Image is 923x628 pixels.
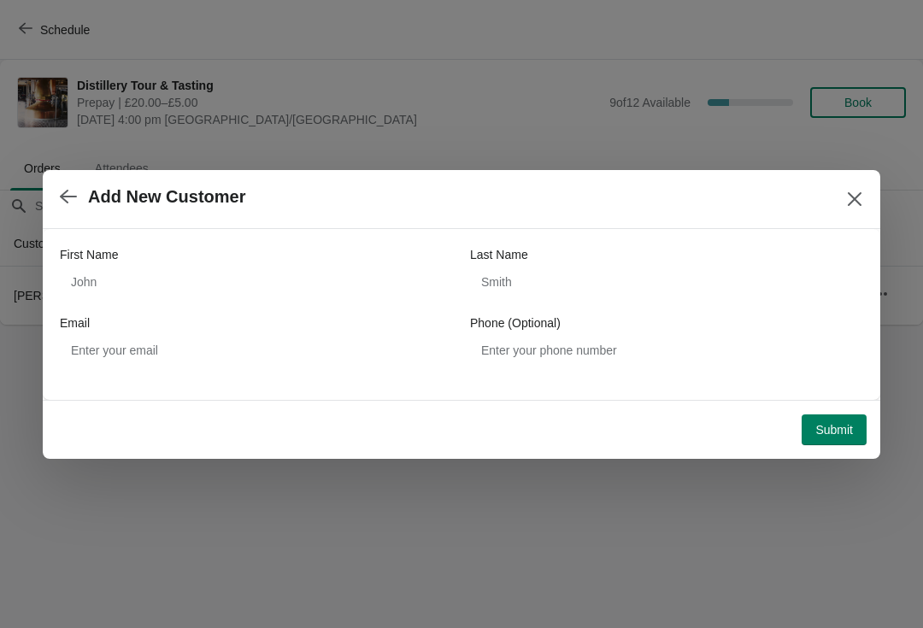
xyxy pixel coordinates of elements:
input: Smith [470,267,863,297]
span: Submit [815,423,853,437]
button: Close [839,184,870,214]
label: First Name [60,246,118,263]
h2: Add New Customer [88,187,245,207]
label: Last Name [470,246,528,263]
label: Email [60,314,90,332]
button: Submit [802,414,867,445]
input: Enter your phone number [470,335,863,366]
label: Phone (Optional) [470,314,561,332]
input: John [60,267,453,297]
input: Enter your email [60,335,453,366]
